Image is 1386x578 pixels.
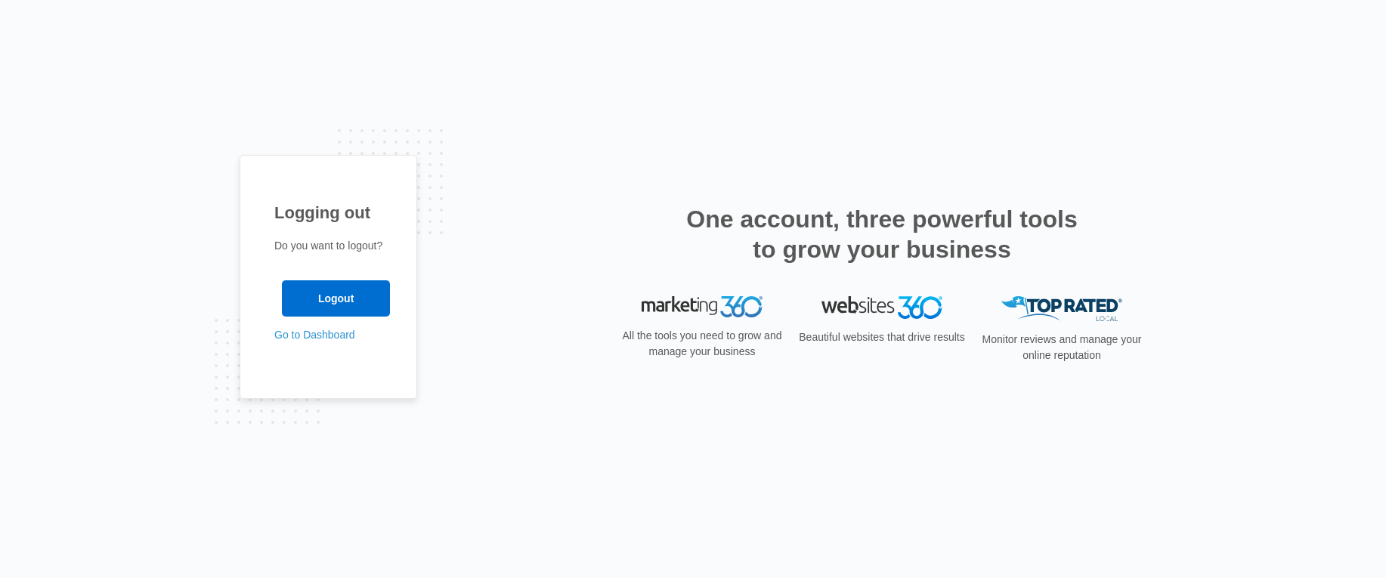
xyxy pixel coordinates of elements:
p: Do you want to logout? [274,238,382,254]
a: Go to Dashboard [274,329,355,341]
p: Beautiful websites that drive results [797,329,967,345]
img: Top Rated Local [1001,296,1122,321]
img: Websites 360 [821,296,942,318]
h1: Logging out [274,200,382,225]
p: All the tools you need to grow and manage your business [617,328,787,360]
input: Logout [282,280,390,317]
img: Marketing 360 [642,296,763,317]
h2: One account, three powerful tools to grow your business [682,204,1082,264]
p: Monitor reviews and manage your online reputation [977,332,1146,363]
